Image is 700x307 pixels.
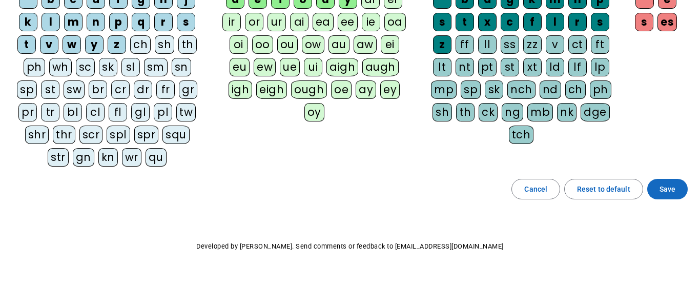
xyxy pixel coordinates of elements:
span: Save [660,183,675,195]
div: qu [146,148,167,167]
div: tch [509,126,534,144]
div: gl [131,103,150,121]
div: sk [99,58,117,76]
div: s [635,13,653,31]
div: nch [507,80,536,99]
p: Developed by [PERSON_NAME]. Send comments or feedback to [EMAIL_ADDRESS][DOMAIN_NAME] [8,240,692,253]
div: p [109,13,128,31]
div: ow [302,35,324,54]
div: ey [380,80,400,99]
div: q [132,13,150,31]
div: sl [121,58,140,76]
button: Reset to default [564,179,643,199]
div: ll [478,35,497,54]
div: lf [568,58,587,76]
div: ck [479,103,498,121]
div: th [456,103,475,121]
button: Cancel [511,179,560,199]
div: ui [304,58,322,76]
div: ough [291,80,327,99]
div: oy [304,103,324,121]
div: squ [162,126,190,144]
div: ea [313,13,334,31]
div: oo [252,35,273,54]
div: shr [25,126,49,144]
span: Reset to default [577,183,630,195]
div: aw [354,35,377,54]
div: s [177,13,195,31]
div: nt [456,58,474,76]
div: ie [362,13,380,31]
div: dr [134,80,152,99]
div: ei [381,35,399,54]
div: ng [502,103,523,121]
div: gr [179,80,197,99]
div: tr [41,103,59,121]
button: Save [647,179,688,199]
div: ld [546,58,564,76]
div: cr [111,80,130,99]
div: fr [156,80,175,99]
div: ur [267,13,286,31]
div: c [501,13,519,31]
div: ew [254,58,276,76]
div: igh [229,80,253,99]
div: sp [17,80,37,99]
div: pl [154,103,172,121]
div: s [433,13,451,31]
div: es [657,13,677,31]
div: tw [176,103,196,121]
div: cl [86,103,105,121]
div: sn [172,58,191,76]
div: mb [527,103,553,121]
div: st [501,58,519,76]
div: augh [362,58,399,76]
div: ss [501,35,519,54]
div: dge [581,103,610,121]
div: spl [107,126,130,144]
div: gn [73,148,94,167]
div: ff [456,35,474,54]
div: eu [230,58,250,76]
div: m [64,13,83,31]
div: sm [144,58,168,76]
div: sk [485,80,503,99]
div: ay [356,80,376,99]
div: ft [591,35,609,54]
div: ai [290,13,308,31]
div: mp [431,80,457,99]
div: sp [461,80,481,99]
div: fl [109,103,127,121]
div: aigh [326,58,358,76]
div: sc [76,58,95,76]
div: wh [49,58,72,76]
div: or [245,13,263,31]
div: ch [565,80,586,99]
div: ir [222,13,241,31]
div: ct [568,35,587,54]
div: thr [53,126,75,144]
div: nk [557,103,577,121]
div: w [63,35,81,54]
div: eigh [256,80,287,99]
div: v [40,35,58,54]
div: n [87,13,105,31]
div: str [48,148,69,167]
div: wr [122,148,141,167]
div: k [19,13,37,31]
div: sw [64,80,85,99]
div: bl [64,103,82,121]
div: ph [24,58,45,76]
div: lp [591,58,609,76]
div: ch [130,35,151,54]
div: st [41,80,59,99]
div: au [328,35,349,54]
div: r [154,13,173,31]
div: xt [523,58,542,76]
div: pt [478,58,497,76]
div: pr [18,103,37,121]
div: sh [155,35,174,54]
div: oi [230,35,248,54]
div: ou [277,35,298,54]
span: Cancel [524,183,547,195]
